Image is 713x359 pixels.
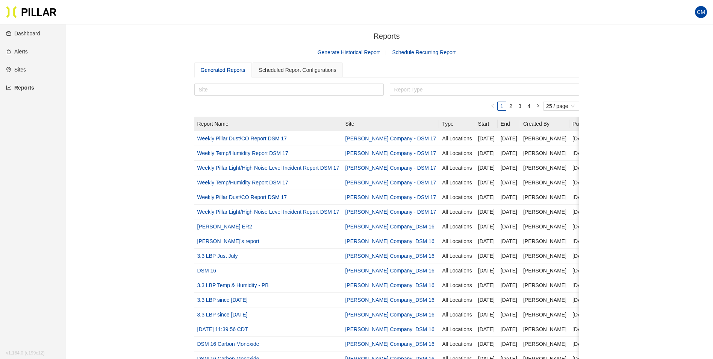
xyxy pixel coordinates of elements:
[194,117,342,131] th: Report Name
[498,234,520,249] td: [DATE]
[197,297,248,303] a: 3.3 LBP since [DATE]
[439,234,475,249] td: All Locations
[569,117,638,131] th: Public Link Expiration Date
[498,117,520,131] th: End
[392,49,456,55] a: Schedule Recurring Report
[475,263,498,278] td: [DATE]
[345,179,436,186] a: [PERSON_NAME] Company - DSM 17
[439,219,475,234] td: All Locations
[439,117,475,131] th: Type
[439,278,475,293] td: All Locations
[488,102,497,111] button: left
[525,102,533,110] a: 4
[569,337,638,351] td: [DATE]
[516,102,524,110] a: 3
[498,131,520,146] td: [DATE]
[520,161,569,175] td: [PERSON_NAME]
[475,337,498,351] td: [DATE]
[569,263,638,278] td: [DATE]
[569,175,638,190] td: [DATE]
[439,322,475,337] td: All Locations
[569,293,638,307] td: [DATE]
[515,102,524,111] li: 3
[439,161,475,175] td: All Locations
[345,209,436,215] a: [PERSON_NAME] Company - DSM 17
[475,322,498,337] td: [DATE]
[439,293,475,307] td: All Locations
[520,131,569,146] td: [PERSON_NAME]
[498,263,520,278] td: [DATE]
[569,190,638,205] td: [DATE]
[546,102,576,110] span: 25 / page
[439,249,475,263] td: All Locations
[197,179,288,186] a: Weekly Temp/Humidity Report DSM 17
[197,135,287,141] a: Weekly Pillar Dust/CO Report DSM 17
[533,102,542,111] button: right
[569,278,638,293] td: [DATE]
[520,322,569,337] td: [PERSON_NAME]
[6,85,34,91] a: line-chartReports
[488,102,497,111] li: Previous Page
[520,337,569,351] td: [PERSON_NAME]
[345,268,434,274] a: [PERSON_NAME] Company_DSM 16
[345,326,434,332] a: [PERSON_NAME] Company_DSM 16
[345,135,436,141] a: [PERSON_NAME] Company - DSM 17
[475,131,498,146] td: [DATE]
[475,278,498,293] td: [DATE]
[197,341,259,347] a: DSM 16 Carbon Monoxide
[498,337,520,351] td: [DATE]
[345,224,434,230] a: [PERSON_NAME] Company_DSM 16
[475,293,498,307] td: [DATE]
[498,219,520,234] td: [DATE]
[498,307,520,322] td: [DATE]
[345,253,434,259] a: [PERSON_NAME] Company_DSM 16
[569,249,638,263] td: [DATE]
[439,146,475,161] td: All Locations
[498,322,520,337] td: [DATE]
[342,117,439,131] th: Site
[569,219,638,234] td: [DATE]
[345,194,436,200] a: [PERSON_NAME] Company - DSM 17
[6,30,40,37] a: dashboardDashboard
[569,131,638,146] td: [DATE]
[520,307,569,322] td: [PERSON_NAME]
[475,219,498,234] td: [DATE]
[498,293,520,307] td: [DATE]
[318,49,380,55] a: Generate Historical Report
[490,103,495,108] span: left
[569,322,638,337] td: [DATE]
[524,102,533,111] li: 4
[569,307,638,322] td: [DATE]
[6,6,56,18] img: Pillar Technologies
[506,102,515,111] li: 2
[498,175,520,190] td: [DATE]
[475,146,498,161] td: [DATE]
[475,307,498,322] td: [DATE]
[497,102,506,111] li: 1
[197,209,339,215] a: Weekly Pillar Light/High Noise Level Incident Report DSM 17
[475,205,498,219] td: [DATE]
[475,117,498,131] th: Start
[345,312,434,318] a: [PERSON_NAME] Company_DSM 16
[439,263,475,278] td: All Locations
[6,49,28,55] a: alertAlerts
[569,146,638,161] td: [DATE]
[373,32,400,40] span: Reports
[197,150,288,156] a: Weekly Temp/Humidity Report DSM 17
[201,66,245,74] div: Generated Reports
[475,161,498,175] td: [DATE]
[197,224,252,230] a: [PERSON_NAME] ER2
[439,337,475,351] td: All Locations
[533,102,542,111] li: Next Page
[345,341,434,347] a: [PERSON_NAME] Company_DSM 16
[345,165,436,171] a: [PERSON_NAME] Company - DSM 17
[569,205,638,219] td: [DATE]
[697,6,705,18] span: CM
[498,161,520,175] td: [DATE]
[498,102,506,110] a: 1
[197,326,248,332] a: [DATE] 11:39:56 CDT
[520,190,569,205] td: [PERSON_NAME]
[197,253,238,259] a: 3.3 LBP Just July
[345,297,434,303] a: [PERSON_NAME] Company_DSM 16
